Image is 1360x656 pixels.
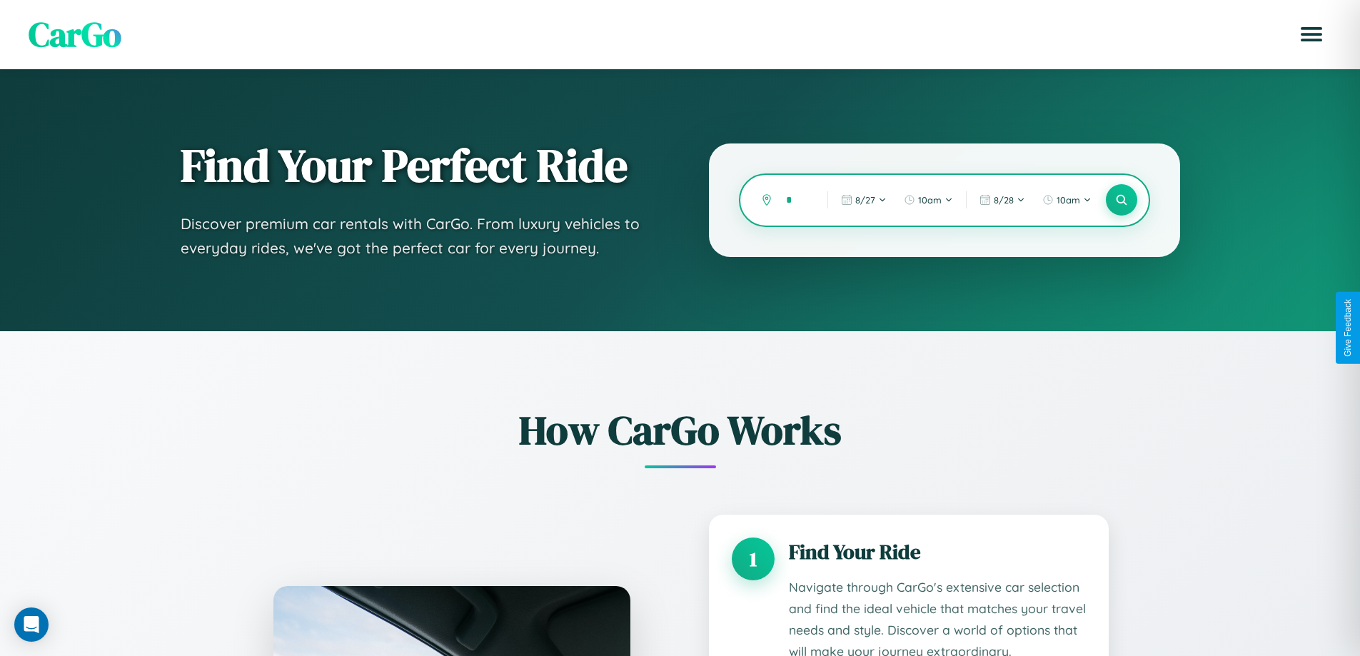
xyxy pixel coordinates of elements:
div: Open Intercom Messenger [14,607,49,642]
span: 10am [918,194,942,206]
span: 10am [1057,194,1080,206]
button: Open menu [1291,14,1331,54]
div: 1 [732,538,775,580]
h1: Find Your Perfect Ride [181,141,652,191]
button: 8/28 [972,188,1032,211]
div: Give Feedback [1343,299,1353,357]
span: 8 / 27 [855,194,875,206]
button: 10am [897,188,960,211]
h2: How CarGo Works [252,403,1109,458]
button: 10am [1035,188,1099,211]
p: Discover premium car rentals with CarGo. From luxury vehicles to everyday rides, we've got the pe... [181,212,652,260]
span: 8 / 28 [994,194,1014,206]
span: CarGo [29,11,121,58]
button: 8/27 [834,188,894,211]
h3: Find Your Ride [789,538,1086,566]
